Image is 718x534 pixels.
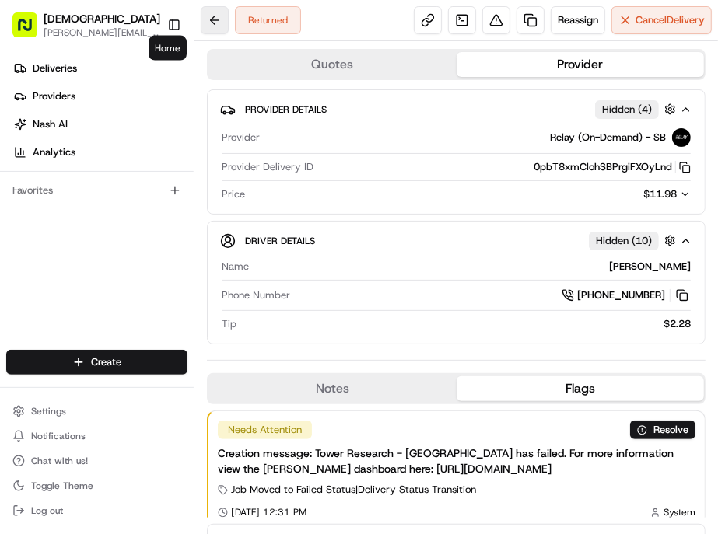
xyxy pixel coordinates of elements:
[231,483,476,497] span: Job Moved to Failed Status | Delivery Status Transition
[6,500,187,522] button: Log out
[31,430,86,442] span: Notifications
[208,376,457,401] button: Notes
[220,228,692,253] button: Driver DetailsHidden (10)
[534,160,691,174] button: 0pbT8xmClohSBPrgiFXOyLnd
[222,187,245,201] span: Price
[6,400,187,422] button: Settings
[222,160,313,174] span: Provider Delivery ID
[6,56,194,81] a: Deliveries
[595,99,680,119] button: Hidden (4)
[44,26,160,39] button: [PERSON_NAME][EMAIL_ADDRESS][DOMAIN_NAME]
[33,145,75,159] span: Analytics
[611,6,712,34] button: CancelDelivery
[550,131,666,145] span: Relay (On-Demand) - SB
[457,52,705,77] button: Provider
[31,455,88,467] span: Chat with us!
[630,421,695,439] button: Resolve
[672,128,691,147] img: relay_logo_black.png
[218,421,312,439] div: Needs Attention
[44,11,160,26] button: [DEMOGRAPHIC_DATA]
[220,96,692,122] button: Provider DetailsHidden (4)
[222,317,236,331] span: Tip
[457,376,705,401] button: Flags
[643,187,677,201] span: $11.98
[6,450,187,472] button: Chat with us!
[222,131,260,145] span: Provider
[243,317,691,331] div: $2.28
[589,231,680,250] button: Hidden (10)
[31,504,63,517] span: Log out
[577,288,665,302] span: [PHONE_NUMBER]
[6,475,187,497] button: Toggle Theme
[218,445,695,476] div: Creation message: Tower Research - [GEOGRAPHIC_DATA] has failed. For more information view the [P...
[562,287,691,304] a: [PHONE_NUMBER]
[33,89,75,103] span: Providers
[222,260,249,274] span: Name
[31,405,66,417] span: Settings
[6,425,187,447] button: Notifications
[558,13,598,27] span: Reassign
[245,235,315,247] span: Driver Details
[6,350,187,375] button: Create
[6,84,194,109] a: Providers
[33,117,68,131] span: Nash AI
[6,140,194,165] a: Analytics
[91,355,121,369] span: Create
[6,6,161,44] button: [DEMOGRAPHIC_DATA][PERSON_NAME][EMAIL_ADDRESS][DOMAIN_NAME]
[222,288,290,302] span: Phone Number
[231,506,306,518] span: [DATE] 12:31 PM
[636,13,705,27] span: Cancel Delivery
[6,178,187,203] div: Favorites
[245,103,327,116] span: Provider Details
[554,187,691,201] button: $11.98
[255,260,691,274] div: [PERSON_NAME]
[31,480,93,492] span: Toggle Theme
[596,234,652,248] span: Hidden ( 10 )
[664,506,695,518] span: System
[551,6,605,34] button: Reassign
[602,103,652,117] span: Hidden ( 4 )
[33,61,77,75] span: Deliveries
[208,52,457,77] button: Quotes
[149,36,187,61] div: Home
[6,112,194,137] a: Nash AI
